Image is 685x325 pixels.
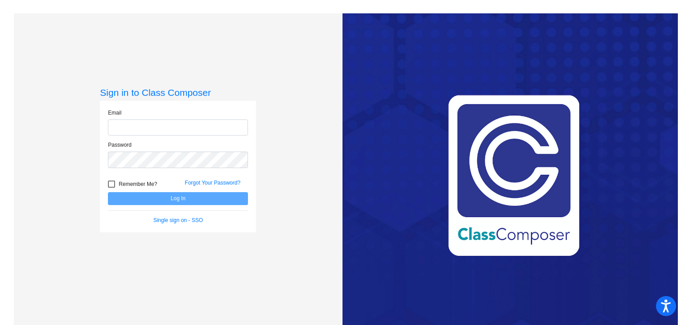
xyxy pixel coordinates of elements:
[108,192,248,205] button: Log In
[119,179,157,189] span: Remember Me?
[100,87,256,98] h3: Sign in to Class Composer
[185,180,240,186] a: Forgot Your Password?
[108,109,121,117] label: Email
[108,141,132,149] label: Password
[153,217,203,223] a: Single sign on - SSO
